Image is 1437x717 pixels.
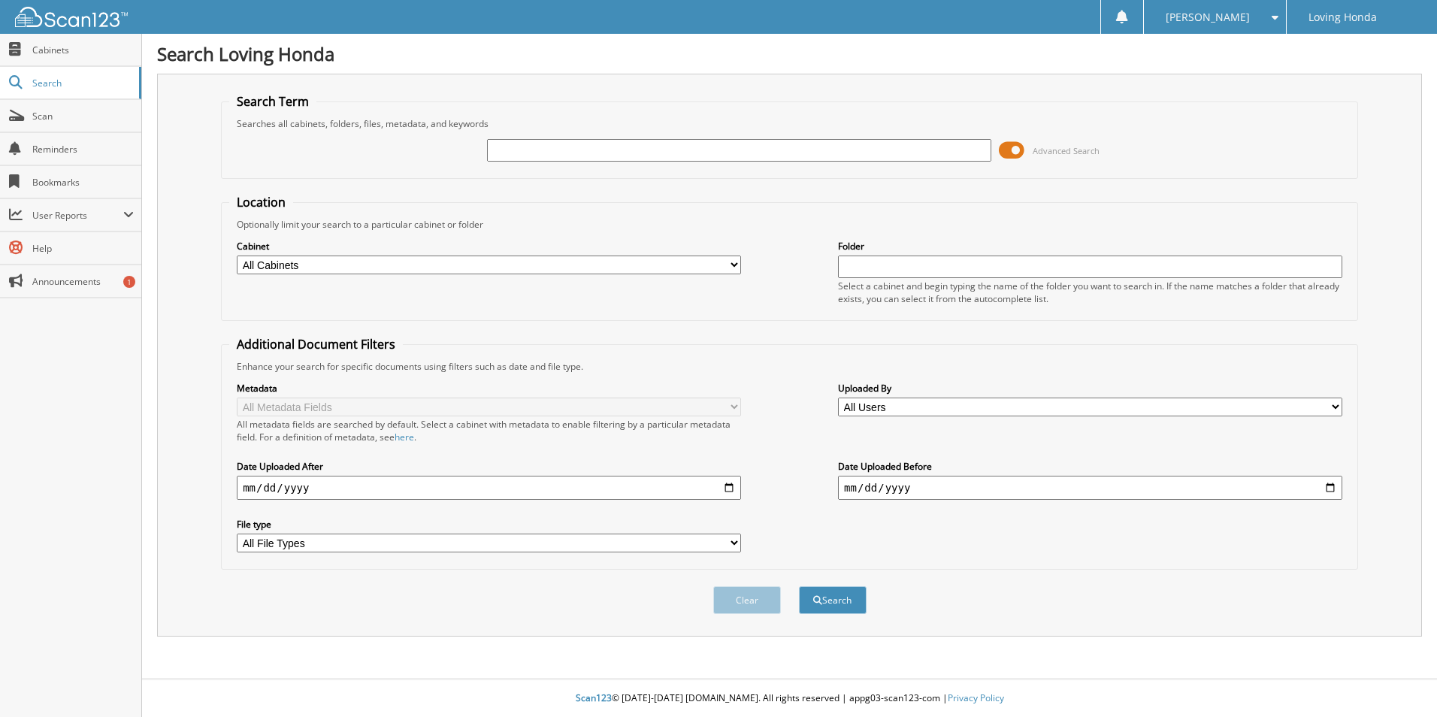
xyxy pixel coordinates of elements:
a: here [395,431,414,443]
label: Date Uploaded Before [838,460,1342,473]
span: Help [32,242,134,255]
div: Optionally limit your search to a particular cabinet or folder [229,218,1350,231]
span: Advanced Search [1033,145,1100,156]
label: Uploaded By [838,382,1342,395]
button: Clear [713,586,781,614]
span: Loving Honda [1308,13,1377,22]
div: All metadata fields are searched by default. Select a cabinet with metadata to enable filtering b... [237,418,741,443]
span: Announcements [32,275,134,288]
label: Metadata [237,382,741,395]
a: Privacy Policy [948,691,1004,704]
label: Cabinet [237,240,741,253]
div: Searches all cabinets, folders, files, metadata, and keywords [229,117,1350,130]
label: Folder [838,240,1342,253]
span: Scan [32,110,134,123]
legend: Additional Document Filters [229,336,403,352]
span: Reminders [32,143,134,156]
div: Select a cabinet and begin typing the name of the folder you want to search in. If the name match... [838,280,1342,305]
span: Scan123 [576,691,612,704]
span: Cabinets [32,44,134,56]
label: File type [237,518,741,531]
input: end [838,476,1342,500]
legend: Search Term [229,93,316,110]
img: scan123-logo-white.svg [15,7,128,27]
h1: Search Loving Honda [157,41,1422,66]
div: 1 [123,276,135,288]
span: [PERSON_NAME] [1166,13,1250,22]
span: User Reports [32,209,123,222]
input: start [237,476,741,500]
span: Bookmarks [32,176,134,189]
legend: Location [229,194,293,210]
div: Enhance your search for specific documents using filters such as date and file type. [229,360,1350,373]
label: Date Uploaded After [237,460,741,473]
button: Search [799,586,867,614]
div: © [DATE]-[DATE] [DOMAIN_NAME]. All rights reserved | appg03-scan123-com | [142,680,1437,717]
span: Search [32,77,132,89]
